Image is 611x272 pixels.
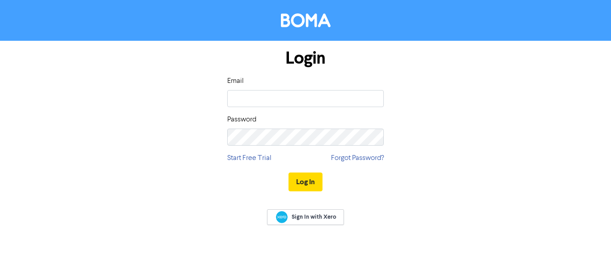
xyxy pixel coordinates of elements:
[292,213,336,221] span: Sign In with Xero
[289,173,322,191] button: Log In
[281,13,331,27] img: BOMA Logo
[227,48,384,69] h1: Login
[227,76,244,86] label: Email
[331,153,384,164] a: Forgot Password?
[267,209,344,225] a: Sign In with Xero
[227,153,272,164] a: Start Free Trial
[227,114,256,125] label: Password
[276,211,288,223] img: Xero logo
